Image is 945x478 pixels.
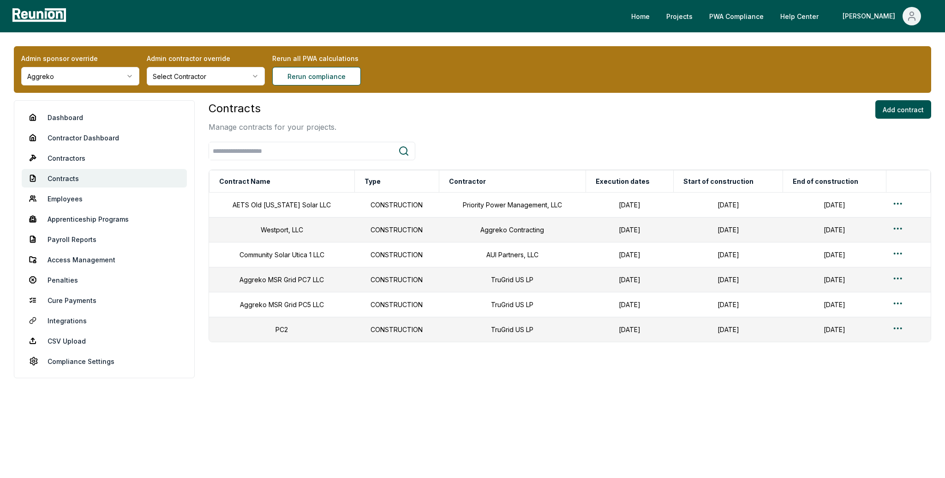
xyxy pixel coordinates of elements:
[355,242,439,267] td: CONSTRUCTION
[209,317,355,342] td: PC2
[209,193,355,218] td: AETS Old [US_STATE] Solar LLC
[209,218,355,242] td: Westport, LLC
[783,218,886,242] td: [DATE]
[439,218,586,242] td: Aggreko Contracting
[624,7,657,25] a: Home
[674,317,783,342] td: [DATE]
[355,317,439,342] td: CONSTRUCTION
[875,100,931,119] button: Add contract
[209,121,336,133] p: Manage contracts for your projects.
[674,242,783,267] td: [DATE]
[22,169,187,188] a: Contracts
[674,292,783,317] td: [DATE]
[363,172,383,191] button: Type
[209,267,355,292] td: Aggreko MSR Grid PC7 LLC
[586,267,673,292] td: [DATE]
[355,218,439,242] td: CONSTRUCTION
[22,291,187,309] a: Cure Payments
[217,172,272,191] button: Contract Name
[783,267,886,292] td: [DATE]
[209,242,355,267] td: Community Solar Utica 1 LLC
[783,193,886,218] td: [DATE]
[22,352,187,370] a: Compliance Settings
[22,271,187,289] a: Penalties
[22,332,187,350] a: CSV Upload
[22,189,187,208] a: Employees
[674,267,783,292] td: [DATE]
[22,108,187,127] a: Dashboard
[439,242,586,267] td: AUI Partners, LLC
[22,149,187,167] a: Contractors
[355,193,439,218] td: CONSTRUCTION
[22,210,187,228] a: Apprenticeship Programs
[791,172,860,191] button: End of construction
[843,7,899,25] div: [PERSON_NAME]
[586,242,673,267] td: [DATE]
[22,250,187,269] a: Access Management
[439,193,586,218] td: Priority Power Management, LLC
[147,54,265,63] label: Admin contractor override
[439,292,586,317] td: TruGrid US LP
[674,193,783,218] td: [DATE]
[624,7,936,25] nav: Main
[22,230,187,248] a: Payroll Reports
[773,7,826,25] a: Help Center
[594,172,652,191] button: Execution dates
[586,193,673,218] td: [DATE]
[355,292,439,317] td: CONSTRUCTION
[586,218,673,242] td: [DATE]
[674,218,783,242] td: [DATE]
[355,267,439,292] td: CONSTRUCTION
[272,54,390,63] label: Rerun all PWA calculations
[22,128,187,147] a: Contractor Dashboard
[439,317,586,342] td: TruGrid US LP
[586,292,673,317] td: [DATE]
[21,54,139,63] label: Admin sponsor override
[209,100,336,117] h3: Contracts
[835,7,928,25] button: [PERSON_NAME]
[586,317,673,342] td: [DATE]
[702,7,771,25] a: PWA Compliance
[783,292,886,317] td: [DATE]
[783,317,886,342] td: [DATE]
[447,172,488,191] button: Contractor
[272,67,361,85] button: Rerun compliance
[22,311,187,330] a: Integrations
[659,7,700,25] a: Projects
[209,292,355,317] td: Aggreko MSR Grid PC5 LLC
[783,242,886,267] td: [DATE]
[682,172,755,191] button: Start of construction
[439,267,586,292] td: TruGrid US LP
